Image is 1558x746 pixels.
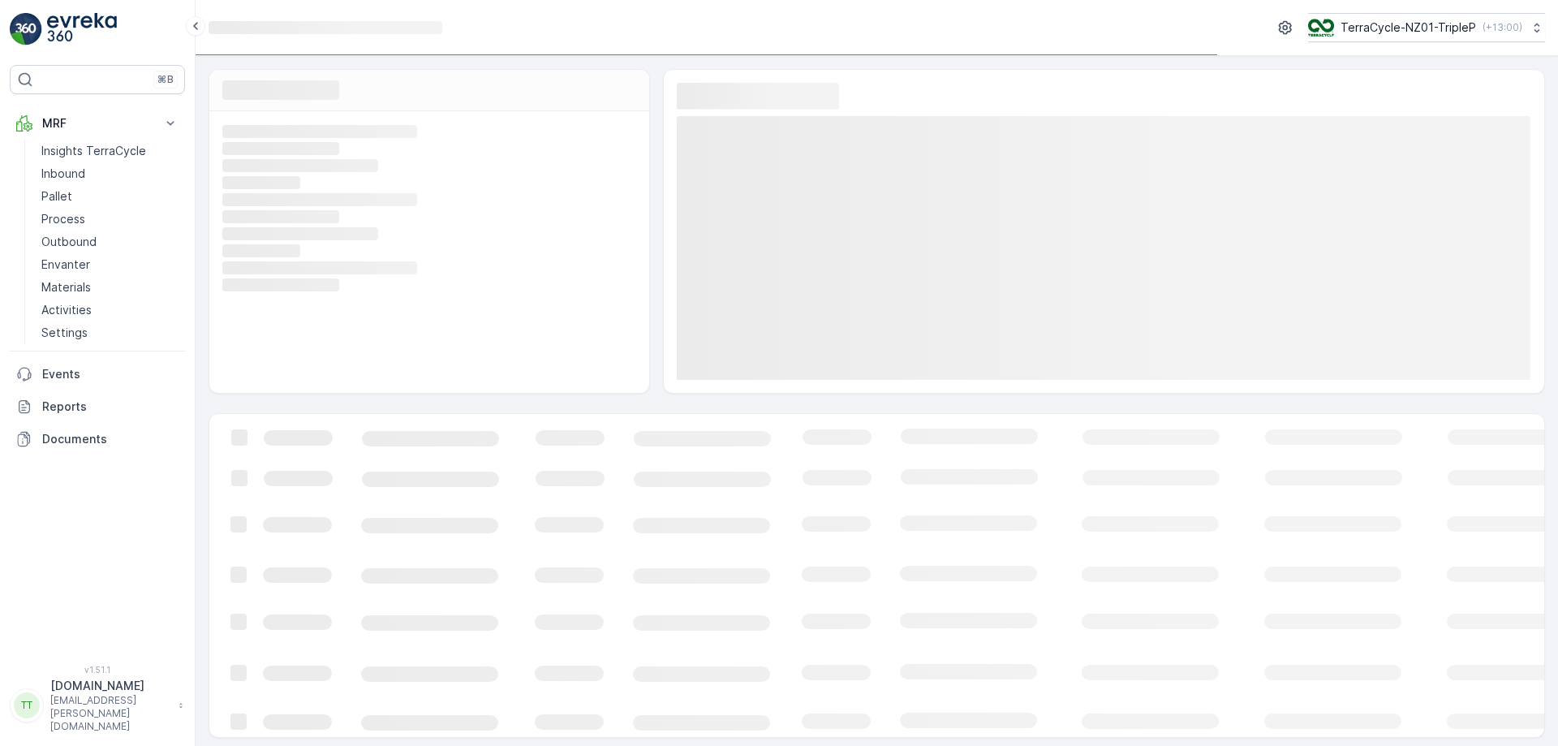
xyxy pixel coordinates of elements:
p: Reports [42,399,179,415]
a: Documents [10,423,185,455]
a: Activities [35,299,185,321]
p: ⌘B [157,73,174,86]
p: Materials [41,279,91,295]
p: Outbound [41,234,97,250]
a: Reports [10,390,185,423]
p: Pallet [41,188,72,205]
a: Envanter [35,253,185,276]
p: [DOMAIN_NAME] [50,678,170,694]
a: Events [10,358,185,390]
button: MRF [10,107,185,140]
p: TerraCycle-NZ01-TripleP [1341,19,1476,36]
img: logo_light-DOdMpM7g.png [47,13,117,45]
p: MRF [42,115,153,132]
button: TT[DOMAIN_NAME][EMAIL_ADDRESS][PERSON_NAME][DOMAIN_NAME] [10,678,185,733]
img: logo [10,13,42,45]
a: Pallet [35,185,185,208]
a: Materials [35,276,185,299]
a: Settings [35,321,185,344]
p: Insights TerraCycle [41,143,146,159]
p: Events [42,366,179,382]
div: TT [14,692,40,718]
p: ( +13:00 ) [1483,21,1522,34]
button: TerraCycle-NZ01-TripleP(+13:00) [1308,13,1545,42]
p: [EMAIL_ADDRESS][PERSON_NAME][DOMAIN_NAME] [50,694,170,733]
p: Documents [42,431,179,447]
span: v 1.51.1 [10,665,185,675]
a: Outbound [35,231,185,253]
a: Process [35,208,185,231]
p: Inbound [41,166,85,182]
a: Inbound [35,162,185,185]
img: TC_7kpGtVS.png [1308,19,1334,37]
p: Activities [41,302,92,318]
a: Insights TerraCycle [35,140,185,162]
p: Envanter [41,257,90,273]
p: Process [41,211,85,227]
p: Settings [41,325,88,341]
